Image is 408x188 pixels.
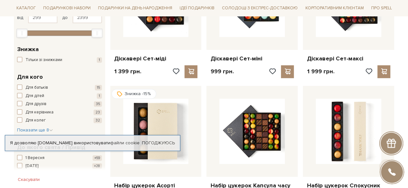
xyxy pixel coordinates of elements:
div: Min [16,29,27,38]
a: Діскавері Сет-міні [210,55,294,62]
span: Для керівника [25,109,54,116]
div: Я дозволяю [DOMAIN_NAME] використовувати [5,140,180,146]
p: 1 399 грн. [114,68,141,75]
span: 1 Вересня [25,155,45,161]
button: Скасувати [14,175,44,185]
span: Для колег [25,117,46,124]
span: Для друзів [25,101,46,107]
a: Діскавері Сет-міді [114,55,198,62]
span: від [17,15,23,21]
p: 999 грн. [210,68,234,75]
span: до [62,15,68,21]
span: +28 [92,163,102,169]
span: 32 [94,118,102,123]
button: [DATE] +28 [17,163,102,169]
span: Тільки зі знижками [25,57,62,63]
p: 1 999 грн. [307,68,334,75]
a: Корпоративним клієнтам [303,3,366,13]
input: Ціна [28,12,57,23]
span: 23 [94,110,102,115]
span: Знижка [17,45,39,54]
span: Каталог [14,3,38,13]
span: Для кого [17,73,43,81]
span: Показати ще 8 [17,127,53,133]
span: Про Spell [368,3,394,13]
a: Погоджуюсь [142,140,175,146]
div: Max [92,29,103,38]
a: файли cookie [110,140,140,146]
div: Знижка -15% [112,89,156,99]
button: Тільки зі знижками 1 [17,57,102,63]
span: Для дітей [25,93,44,99]
button: Для колег 32 [17,117,102,124]
button: Для друзів 35 [17,101,102,107]
a: Солодощі з експрес-доставкою [219,3,300,13]
button: Для дітей 1 [17,93,102,99]
span: Подарункові набори [41,3,93,13]
button: 1 Вересня +59 [17,155,102,161]
input: Ціна [73,12,102,23]
button: Для керівника 23 [17,109,102,116]
a: Діскавері Сет-максі [307,55,390,62]
span: 35 [94,101,102,107]
span: 15 [95,85,102,90]
span: [DATE] [25,163,38,169]
button: Для батьків 15 [17,85,102,91]
span: Подарунки на День народження [95,3,175,13]
span: Ідеї подарунків [177,3,217,13]
span: 1 [97,57,102,63]
button: Показати ще 8 [17,127,53,133]
span: 1 [97,93,102,99]
span: Для батьків [25,85,48,91]
span: +59 [93,155,102,161]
